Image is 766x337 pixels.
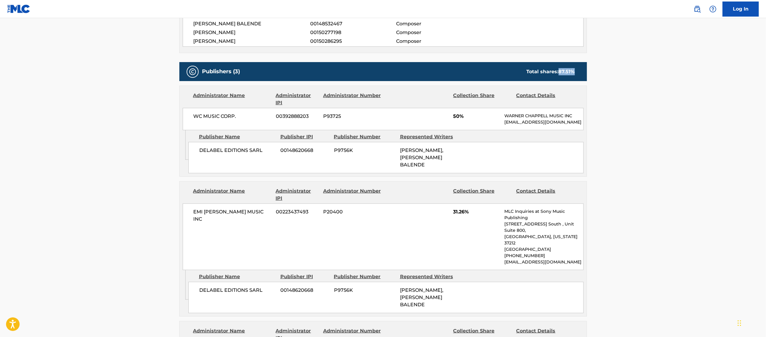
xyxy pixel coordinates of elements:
[323,187,382,202] div: Administrator Number
[199,147,276,154] span: DELABEL EDITIONS SARL
[400,133,462,140] div: Represented Writers
[280,133,329,140] div: Publisher IPI
[516,187,575,202] div: Contact Details
[400,273,462,280] div: Represented Writers
[334,147,396,154] span: P9756K
[504,246,583,253] p: [GEOGRAPHIC_DATA]
[516,92,575,106] div: Contact Details
[310,29,396,36] span: 00150277198
[323,208,382,216] span: P20400
[199,273,276,280] div: Publisher Name
[504,119,583,125] p: [EMAIL_ADDRESS][DOMAIN_NAME]
[323,113,382,120] span: P93725
[7,5,30,13] img: MLC Logo
[738,314,741,332] div: Drag
[189,68,196,75] img: Publishers
[453,113,500,120] span: 50%
[194,29,310,36] span: [PERSON_NAME]
[193,187,271,202] div: Administrator Name
[504,113,583,119] p: WARNER CHAPPELL MUSIC INC
[281,287,329,294] span: 00148620668
[504,253,583,259] p: [PHONE_NUMBER]
[276,113,319,120] span: 00392888203
[276,92,319,106] div: Administrator IPI
[396,20,474,27] span: Composer
[334,273,396,280] div: Publisher Number
[310,20,396,27] span: 00148532467
[691,3,703,15] a: Public Search
[276,187,319,202] div: Administrator IPI
[194,20,310,27] span: [PERSON_NAME] BALENDE
[504,259,583,265] p: [EMAIL_ADDRESS][DOMAIN_NAME]
[504,234,583,246] p: [GEOGRAPHIC_DATA], [US_STATE] 37212
[202,68,240,75] h5: Publishers (3)
[453,208,500,216] span: 31.26%
[707,3,719,15] div: Help
[334,133,396,140] div: Publisher Number
[281,147,329,154] span: 00148620668
[504,221,583,234] p: [STREET_ADDRESS] South , Unit Suite 800,
[736,308,766,337] iframe: Chat Widget
[323,92,382,106] div: Administrator Number
[310,38,396,45] span: 00150286295
[559,69,575,74] span: 87.51 %
[194,113,272,120] span: WC MUSIC CORP.
[396,29,474,36] span: Composer
[453,187,512,202] div: Collection Share
[194,208,272,223] span: EMI [PERSON_NAME] MUSIC INC
[276,208,319,216] span: 00223437493
[527,68,575,75] div: Total shares:
[194,38,310,45] span: [PERSON_NAME]
[199,287,276,294] span: DELABEL EDITIONS SARL
[280,273,329,280] div: Publisher IPI
[504,208,583,221] p: MLC Inquiries at Sony Music Publishing
[193,92,271,106] div: Administrator Name
[400,147,443,168] span: [PERSON_NAME], [PERSON_NAME] BALENDE
[694,5,701,13] img: search
[400,287,443,307] span: [PERSON_NAME], [PERSON_NAME] BALENDE
[723,2,759,17] a: Log In
[709,5,717,13] img: help
[199,133,276,140] div: Publisher Name
[396,38,474,45] span: Composer
[334,287,396,294] span: P9756K
[453,92,512,106] div: Collection Share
